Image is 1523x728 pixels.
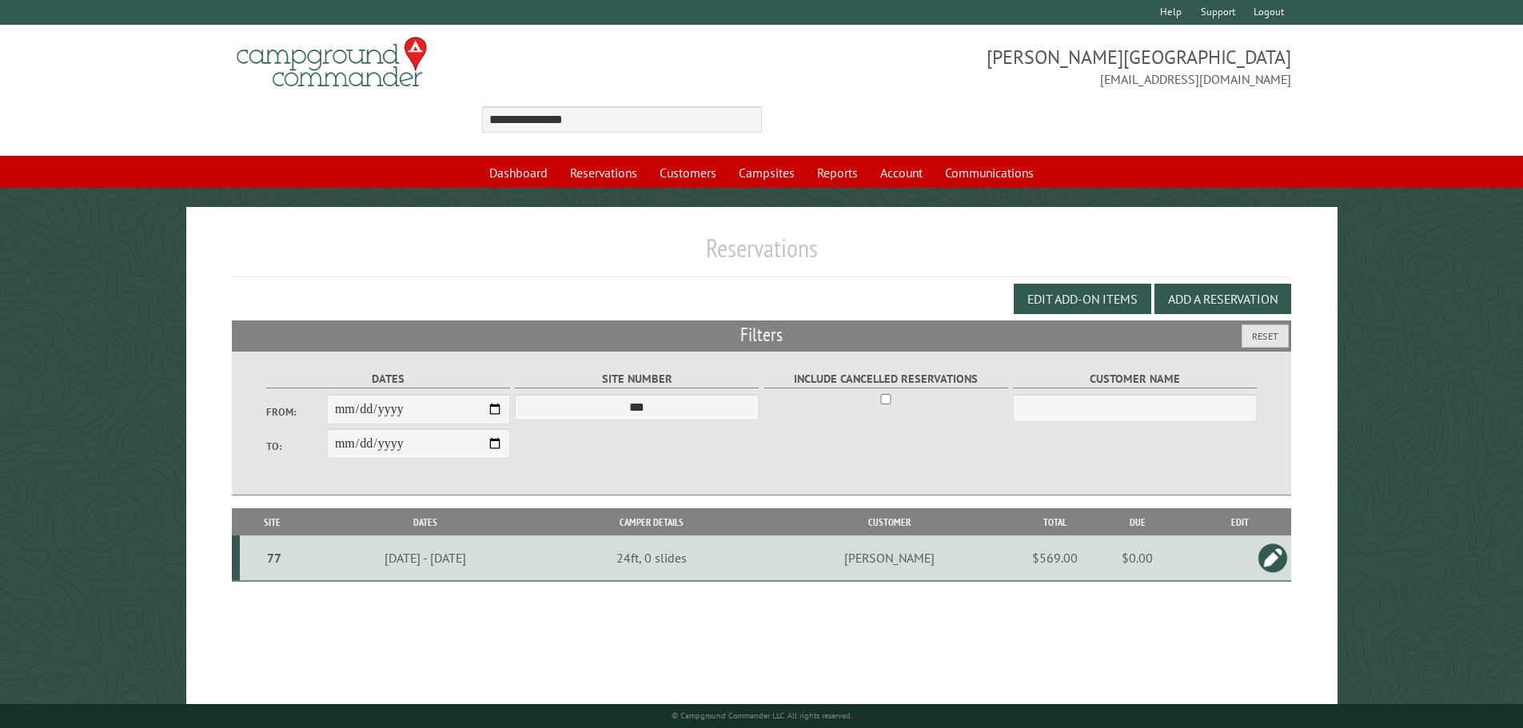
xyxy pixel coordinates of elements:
button: Add a Reservation [1154,284,1291,314]
button: Reset [1242,324,1289,348]
div: [DATE] - [DATE] [307,550,544,566]
th: Edit [1188,508,1291,536]
a: Reports [807,157,867,188]
label: Include Cancelled Reservations [764,370,1008,388]
label: Dates [266,370,510,388]
label: Customer Name [1013,370,1257,388]
a: Customers [650,157,726,188]
td: [PERSON_NAME] [756,535,1023,581]
th: Total [1023,508,1086,536]
th: Camper Details [546,508,756,536]
label: From: [266,404,327,420]
small: © Campground Commander LLC. All rights reserved. [672,710,852,721]
a: Account [871,157,932,188]
h2: Filters [232,320,1292,351]
td: 24ft, 0 slides [546,535,756,581]
label: Site Number [515,370,759,388]
h1: Reservations [232,233,1292,276]
label: To: [266,439,327,454]
th: Dates [305,508,546,536]
th: Customer [756,508,1023,536]
a: Campsites [729,157,804,188]
button: Edit Add-on Items [1014,284,1151,314]
td: $569.00 [1023,535,1086,581]
th: Due [1086,508,1188,536]
th: Site [240,508,305,536]
a: Dashboard [480,157,557,188]
a: Communications [935,157,1043,188]
td: $0.00 [1086,535,1188,581]
img: Campground Commander [232,31,432,93]
div: 77 [246,550,302,566]
span: [PERSON_NAME][GEOGRAPHIC_DATA] [EMAIL_ADDRESS][DOMAIN_NAME] [762,44,1292,89]
a: Reservations [560,157,647,188]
